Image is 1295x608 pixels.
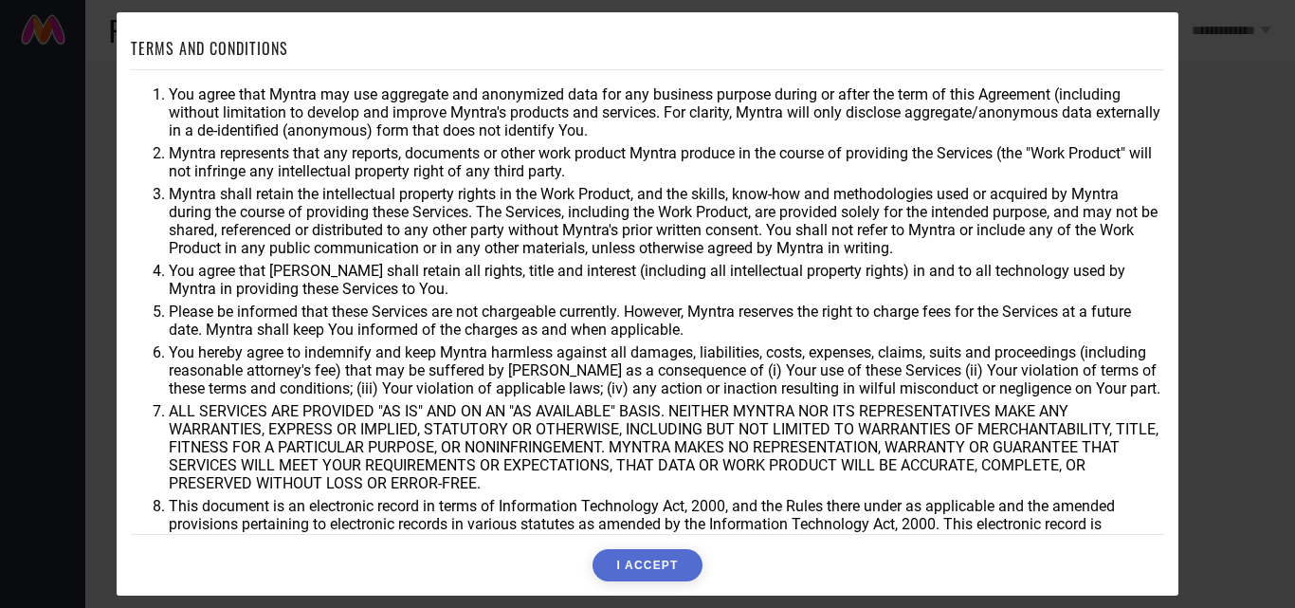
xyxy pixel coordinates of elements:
[169,144,1164,180] li: Myntra represents that any reports, documents or other work product Myntra produce in the course ...
[169,85,1164,139] li: You agree that Myntra may use aggregate and anonymized data for any business purpose during or af...
[593,549,702,581] button: I ACCEPT
[169,343,1164,397] li: You hereby agree to indemnify and keep Myntra harmless against all damages, liabilities, costs, e...
[169,303,1164,339] li: Please be informed that these Services are not chargeable currently. However, Myntra reserves the...
[131,37,288,60] h1: TERMS AND CONDITIONS
[169,262,1164,298] li: You agree that [PERSON_NAME] shall retain all rights, title and interest (including all intellect...
[169,402,1164,492] li: ALL SERVICES ARE PROVIDED "AS IS" AND ON AN "AS AVAILABLE" BASIS. NEITHER MYNTRA NOR ITS REPRESEN...
[169,185,1164,257] li: Myntra shall retain the intellectual property rights in the Work Product, and the skills, know-ho...
[169,497,1164,551] li: This document is an electronic record in terms of Information Technology Act, 2000, and the Rules...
